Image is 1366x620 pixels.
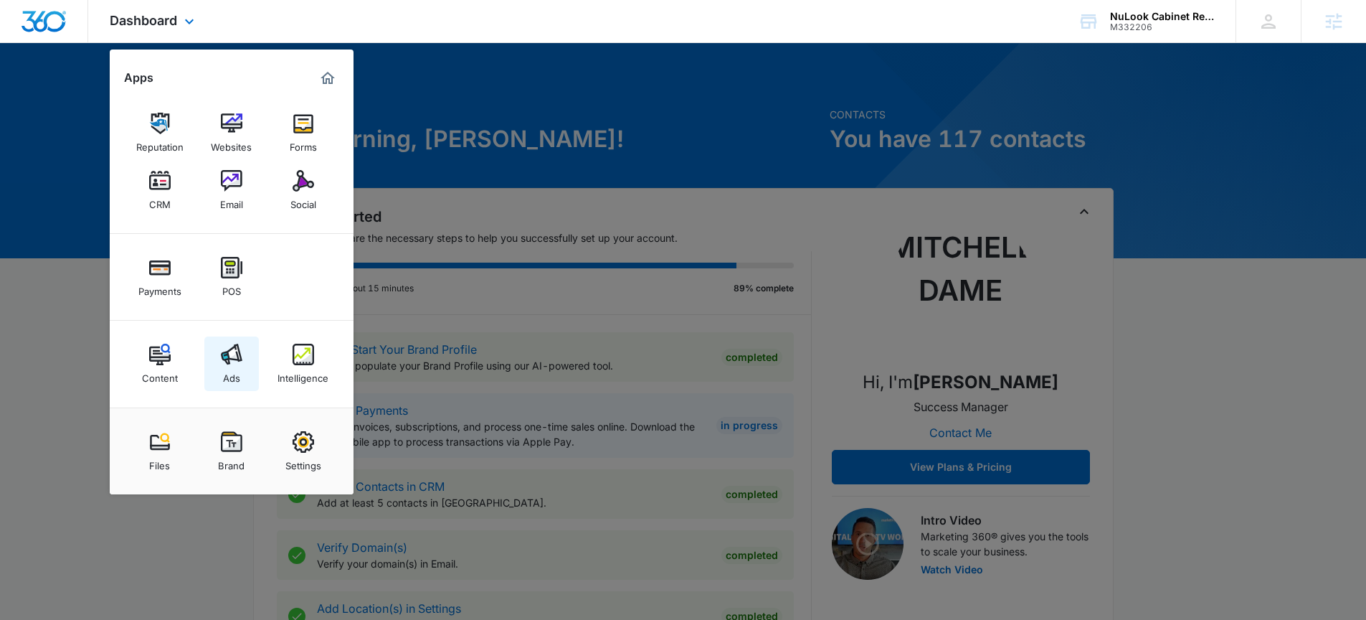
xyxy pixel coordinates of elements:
[218,453,245,471] div: Brand
[1110,11,1215,22] div: account name
[222,278,241,297] div: POS
[276,163,331,217] a: Social
[285,453,321,471] div: Settings
[133,424,187,479] a: Files
[223,365,240,384] div: Ads
[204,337,259,391] a: Ads
[124,71,153,85] h2: Apps
[276,337,331,391] a: Intelligence
[149,192,171,210] div: CRM
[204,163,259,217] a: Email
[290,134,317,153] div: Forms
[136,134,184,153] div: Reputation
[204,105,259,160] a: Websites
[133,337,187,391] a: Content
[204,250,259,304] a: POS
[316,67,339,90] a: Marketing 360® Dashboard
[211,134,252,153] div: Websites
[1110,22,1215,32] div: account id
[278,365,328,384] div: Intelligence
[133,163,187,217] a: CRM
[142,365,178,384] div: Content
[149,453,170,471] div: Files
[290,192,316,210] div: Social
[133,105,187,160] a: Reputation
[276,424,331,479] a: Settings
[204,424,259,479] a: Brand
[220,192,243,210] div: Email
[138,278,181,297] div: Payments
[110,13,177,28] span: Dashboard
[276,105,331,160] a: Forms
[133,250,187,304] a: Payments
